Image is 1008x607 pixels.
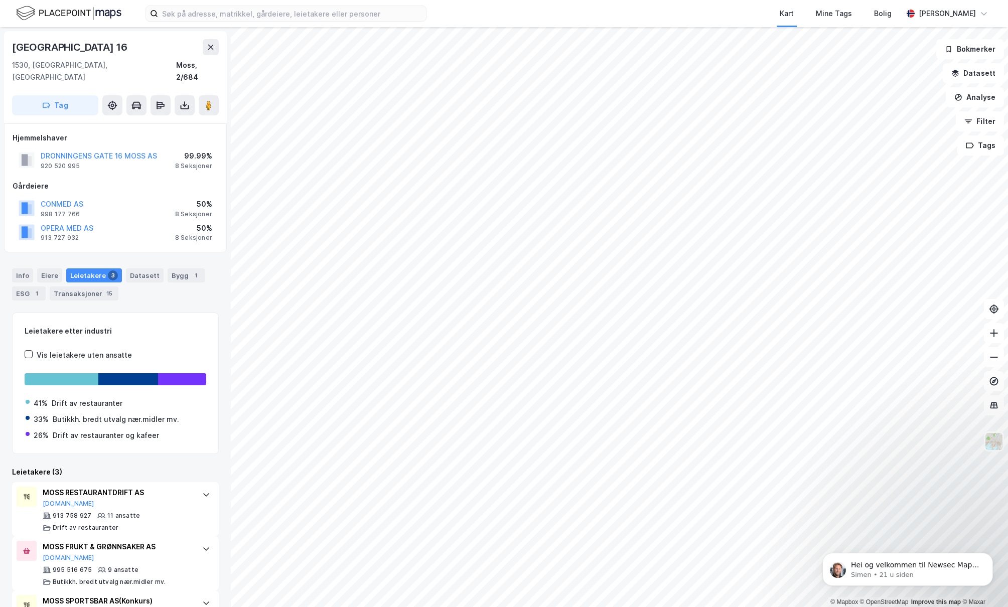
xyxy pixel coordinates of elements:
a: Improve this map [911,598,961,605]
div: 33% [34,413,49,425]
div: Vis leietakere uten ansatte [37,349,132,361]
img: logo.f888ab2527a4732fd821a326f86c7f29.svg [16,5,121,22]
button: Tags [957,135,1004,156]
div: Mine Tags [816,8,852,20]
button: Filter [956,111,1004,131]
div: Leietakere [66,268,122,282]
button: Bokmerker [936,39,1004,59]
div: Eiere [37,268,62,282]
iframe: Intercom notifications melding [807,532,1008,602]
a: OpenStreetMap [860,598,909,605]
div: MOSS RESTAURANTDRIFT AS [43,487,192,499]
div: 913 727 932 [41,234,79,242]
a: Mapbox [830,598,858,605]
div: Transaksjoner [50,286,118,300]
div: 1530, [GEOGRAPHIC_DATA], [GEOGRAPHIC_DATA] [12,59,176,83]
div: [PERSON_NAME] [919,8,976,20]
div: Bygg [168,268,205,282]
div: Moss, 2/684 [176,59,219,83]
button: [DOMAIN_NAME] [43,554,94,562]
div: 11 ansatte [107,512,140,520]
div: Gårdeiere [13,180,218,192]
button: Tag [12,95,98,115]
div: Info [12,268,33,282]
div: 995 516 675 [53,566,92,574]
div: MOSS SPORTSBAR AS (Konkurs) [43,595,192,607]
div: 50% [175,222,212,234]
div: 8 Seksjoner [175,210,212,218]
div: Hjemmelshaver [13,132,218,144]
div: 8 Seksjoner [175,234,212,242]
div: Drift av restauranter [52,397,122,409]
button: [DOMAIN_NAME] [43,500,94,508]
div: 8 Seksjoner [175,162,212,170]
div: Bolig [874,8,892,20]
div: 41% [34,397,48,409]
div: Butikkh. bredt utvalg nær.midler mv. [53,413,179,425]
div: 1 [191,270,201,280]
div: Butikkh. bredt utvalg nær.midler mv. [53,578,166,586]
div: 998 177 766 [41,210,80,218]
img: Z [984,432,1003,451]
div: Datasett [126,268,164,282]
div: 9 ansatte [108,566,138,574]
div: Leietakere (3) [12,466,219,478]
button: Datasett [943,63,1004,83]
div: Drift av restauranter [53,524,118,532]
div: [GEOGRAPHIC_DATA] 16 [12,39,129,55]
button: Analyse [946,87,1004,107]
div: Kart [780,8,794,20]
div: 920 520 995 [41,162,80,170]
div: 3 [108,270,118,280]
div: 99.99% [175,150,212,162]
div: 913 758 927 [53,512,91,520]
div: 50% [175,198,212,210]
div: 26% [34,429,49,441]
div: MOSS FRUKT & GRØNNSAKER AS [43,541,192,553]
div: Drift av restauranter og kafeer [53,429,159,441]
div: ESG [12,286,46,300]
div: 15 [104,288,114,298]
div: 1 [32,288,42,298]
div: Leietakere etter industri [25,325,206,337]
input: Søk på adresse, matrikkel, gårdeiere, leietakere eller personer [158,6,426,21]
